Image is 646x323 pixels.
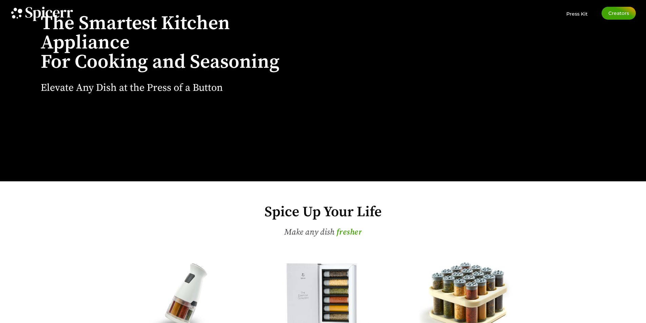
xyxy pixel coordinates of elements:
span: Make any dish [284,227,334,237]
a: Press Kit [566,7,588,17]
span: r [358,225,362,239]
span: Press Kit [566,11,588,17]
h2: Elevate Any Dish at the Press of a Button [41,83,223,93]
a: Creators [602,7,636,20]
span: Creators [608,11,629,16]
h2: Spice Up Your Life [103,205,544,219]
h1: The Smartest Kitchen Appliance For Cooking and Seasoning [41,14,298,72]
